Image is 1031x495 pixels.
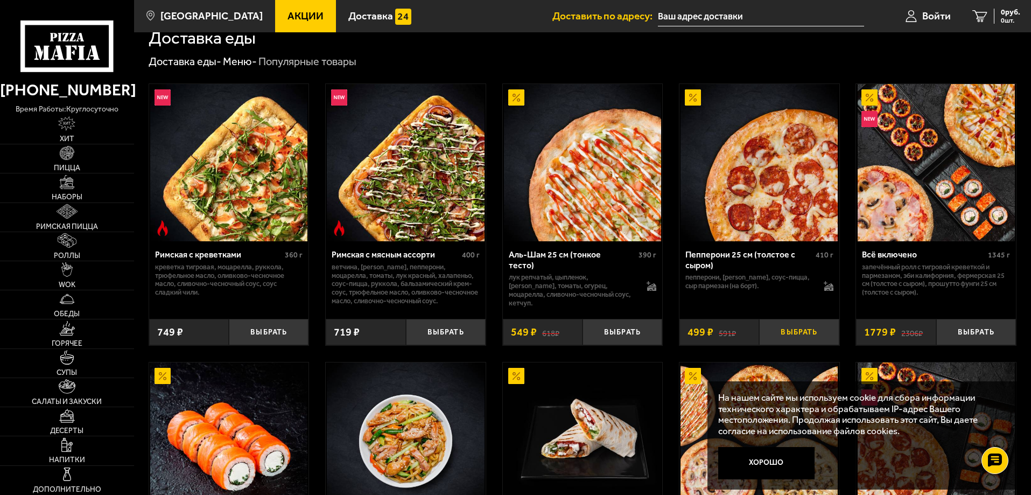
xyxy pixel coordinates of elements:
span: 0 руб. [1001,9,1020,16]
img: Острое блюдо [331,220,347,236]
div: Римская с креветками [155,249,283,260]
p: На нашем сайте мы используем cookie для сбора информации технического характера и обрабатываем IP... [718,392,1000,437]
span: Римская пицца [36,223,98,231]
span: Доставить по адресу: [552,11,658,21]
span: Напитки [49,456,85,464]
span: Акции [287,11,324,21]
a: АкционныйПепперони 25 см (толстое с сыром) [679,84,839,241]
span: 400 г [462,250,480,260]
img: 15daf4d41897b9f0e9f617042186c801.svg [395,9,411,25]
img: Пепперони 25 см (толстое с сыром) [681,84,838,241]
button: Выбрать [936,319,1016,345]
span: 390 г [639,250,656,260]
a: НовинкаОстрое блюдоРимская с мясным ассорти [326,84,486,241]
s: 2306 ₽ [901,327,923,338]
span: 360 г [285,250,303,260]
span: Десерты [50,427,83,435]
span: 410 г [816,250,833,260]
img: Акционный [861,89,878,106]
span: 1779 ₽ [864,327,896,338]
img: Новинка [861,111,878,127]
span: Горячее [52,340,82,347]
img: Аль-Шам 25 см (тонкое тесто) [504,84,661,241]
span: 1345 г [988,250,1010,260]
p: пепперони, [PERSON_NAME], соус-пицца, сыр пармезан (на борт). [685,273,813,290]
a: АкционныйАль-Шам 25 см (тонкое тесто) [503,84,663,241]
span: Наборы [52,193,82,201]
button: Хорошо [718,447,815,479]
a: Меню- [223,55,257,68]
img: Акционный [155,368,171,384]
a: АкционныйНовинкаВсё включено [856,84,1016,241]
div: Аль-Шам 25 см (тонкое тесто) [509,249,636,270]
div: Всё включено [862,249,985,260]
a: НовинкаОстрое блюдоРимская с креветками [149,84,309,241]
span: 749 ₽ [157,327,183,338]
span: Пицца [54,164,80,172]
span: Войти [922,11,951,21]
img: Акционный [508,89,524,106]
div: Пепперони 25 см (толстое с сыром) [685,249,813,270]
p: Запечённый ролл с тигровой креветкой и пармезаном, Эби Калифорния, Фермерская 25 см (толстое с сы... [862,263,1010,297]
a: Доставка еды- [149,55,221,68]
span: [GEOGRAPHIC_DATA] [160,11,263,21]
img: Новинка [155,89,171,106]
div: Популярные товары [258,55,356,69]
span: 499 ₽ [688,327,713,338]
span: Супы [57,369,77,377]
img: Новинка [331,89,347,106]
s: 591 ₽ [719,327,736,338]
button: Выбрать [406,319,486,345]
span: Дополнительно [33,486,101,493]
span: Доставка [348,11,393,21]
span: 0 шт. [1001,17,1020,24]
span: Обеды [54,310,80,318]
span: Роллы [54,252,80,260]
img: Акционный [861,368,878,384]
img: Акционный [508,368,524,384]
button: Выбрать [229,319,308,345]
img: Римская с креветками [150,84,307,241]
h1: Доставка еды [149,30,256,47]
span: Салаты и закуски [32,398,102,406]
s: 618 ₽ [542,327,559,338]
button: Выбрать [759,319,839,345]
img: Римская с мясным ассорти [327,84,484,241]
p: ветчина, [PERSON_NAME], пепперони, моцарелла, томаты, лук красный, халапеньо, соус-пицца, руккола... [332,263,480,306]
img: Острое блюдо [155,220,171,236]
p: лук репчатый, цыпленок, [PERSON_NAME], томаты, огурец, моцарелла, сливочно-чесночный соус, кетчуп. [509,273,636,308]
span: 549 ₽ [511,327,537,338]
button: Выбрать [583,319,662,345]
span: WOK [59,281,75,289]
p: креветка тигровая, моцарелла, руккола, трюфельное масло, оливково-чесночное масло, сливочно-чесно... [155,263,303,297]
input: Ваш адрес доставки [658,6,864,26]
img: Акционный [685,368,701,384]
img: Всё включено [858,84,1015,241]
span: 719 ₽ [334,327,360,338]
span: Хит [60,135,74,143]
img: Акционный [685,89,701,106]
div: Римская с мясным ассорти [332,249,459,260]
